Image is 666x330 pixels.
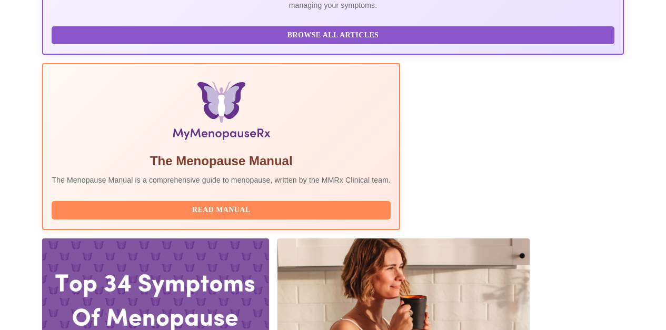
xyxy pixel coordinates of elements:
span: Read Manual [62,204,380,217]
a: Browse All Articles [52,30,617,39]
p: The Menopause Manual is a comprehensive guide to menopause, written by the MMRx Clinical team. [52,175,391,185]
h5: The Menopause Manual [52,153,391,169]
a: Read Manual [52,205,393,214]
button: Read Manual [52,201,391,219]
img: Menopause Manual [106,81,337,144]
button: Browse All Articles [52,26,614,45]
span: Browse All Articles [62,29,603,42]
